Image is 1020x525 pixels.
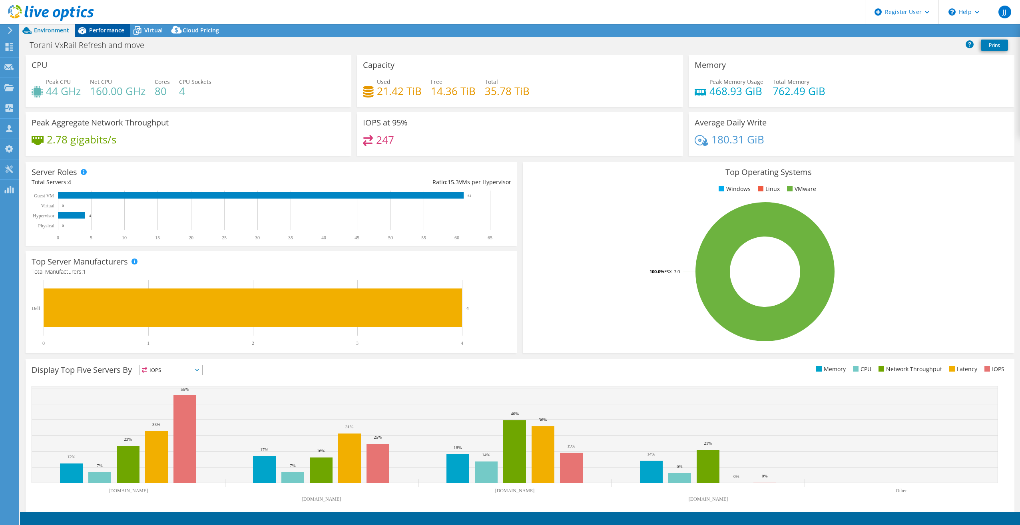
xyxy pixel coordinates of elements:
text: 5 [90,235,92,241]
text: 16% [317,448,325,453]
span: Peak Memory Usage [709,78,763,86]
text: 65 [488,235,492,241]
text: 19% [567,443,575,448]
li: Latency [947,365,977,374]
h4: 35.78 TiB [485,87,530,95]
h3: Top Server Manufacturers [32,257,128,266]
text: 20 [189,235,193,241]
span: CPU Sockets [179,78,211,86]
h4: 180.31 GiB [711,135,764,144]
li: Linux [756,185,780,193]
text: 0% [762,473,768,478]
text: 0 [62,204,64,208]
tspan: 100.0% [649,268,664,274]
text: Guest VM [34,193,54,199]
span: Virtual [144,26,163,34]
text: [DOMAIN_NAME] [302,496,341,502]
text: 18% [454,445,462,450]
h3: Average Daily Write [695,118,767,127]
text: 17% [260,447,268,452]
text: Physical [38,223,54,229]
h3: Memory [695,61,726,70]
span: Cores [155,78,170,86]
text: 25 [222,235,227,241]
text: 21% [704,441,712,445]
text: 55 [421,235,426,241]
span: 4 [68,178,71,186]
span: Peak CPU [46,78,71,86]
text: Virtual [41,203,55,209]
h4: 247 [376,135,394,144]
text: Hypervisor [33,213,54,219]
text: Other [896,488,906,493]
text: 10 [122,235,127,241]
text: 7% [97,463,103,468]
span: Total Memory [773,78,809,86]
h4: 14.36 TiB [431,87,476,95]
text: 1 [147,340,149,346]
span: Net CPU [90,78,112,86]
text: 4 [461,340,463,346]
text: 14% [482,452,490,457]
h3: Top Operating Systems [529,168,1008,177]
text: 4 [89,214,91,218]
text: 35 [288,235,293,241]
text: 40% [511,411,519,416]
span: Cloud Pricing [183,26,219,34]
text: 23% [124,437,132,441]
text: 14% [647,451,655,456]
text: 40 [321,235,326,241]
svg: \n [948,8,956,16]
h1: Torani VxRail Refresh and move [26,41,157,50]
text: 56% [181,387,189,392]
li: CPU [851,365,871,374]
text: 50 [388,235,393,241]
a: Print [981,40,1008,51]
span: JJ [998,6,1011,18]
text: Dell [32,306,40,311]
div: Total Servers: [32,178,271,187]
span: Free [431,78,442,86]
span: Total [485,78,498,86]
div: Ratio: VMs per Hypervisor [271,178,511,187]
text: 15 [155,235,160,241]
text: [DOMAIN_NAME] [495,488,535,493]
h3: Capacity [363,61,394,70]
h3: Server Roles [32,168,77,177]
h4: Total Manufacturers: [32,267,511,276]
span: 15.3 [448,178,459,186]
h4: 80 [155,87,170,95]
text: 0 [62,224,64,228]
span: Performance [89,26,124,34]
text: 60 [454,235,459,241]
h4: 21.42 TiB [377,87,422,95]
text: 4 [466,306,469,310]
span: Environment [34,26,69,34]
text: 30 [255,235,260,241]
h3: CPU [32,61,48,70]
h4: 160.00 GHz [90,87,145,95]
h4: 44 GHz [46,87,81,95]
li: IOPS [982,365,1004,374]
text: 0% [733,474,739,479]
h4: 762.49 GiB [773,87,825,95]
text: 0 [42,340,45,346]
li: Network Throughput [877,365,942,374]
span: IOPS [139,365,202,375]
h4: 468.93 GiB [709,87,763,95]
text: 0 [57,235,59,241]
text: 45 [355,235,359,241]
text: 7% [290,463,296,468]
text: 6% [677,464,683,469]
text: 3 [356,340,359,346]
li: Memory [814,365,846,374]
h3: IOPS at 95% [363,118,408,127]
li: Windows [717,185,751,193]
text: [DOMAIN_NAME] [109,488,148,493]
h4: 4 [179,87,211,95]
text: 25% [374,435,382,439]
li: VMware [785,185,816,193]
text: 2 [252,340,254,346]
text: 61 [468,194,471,198]
text: 33% [152,422,160,427]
